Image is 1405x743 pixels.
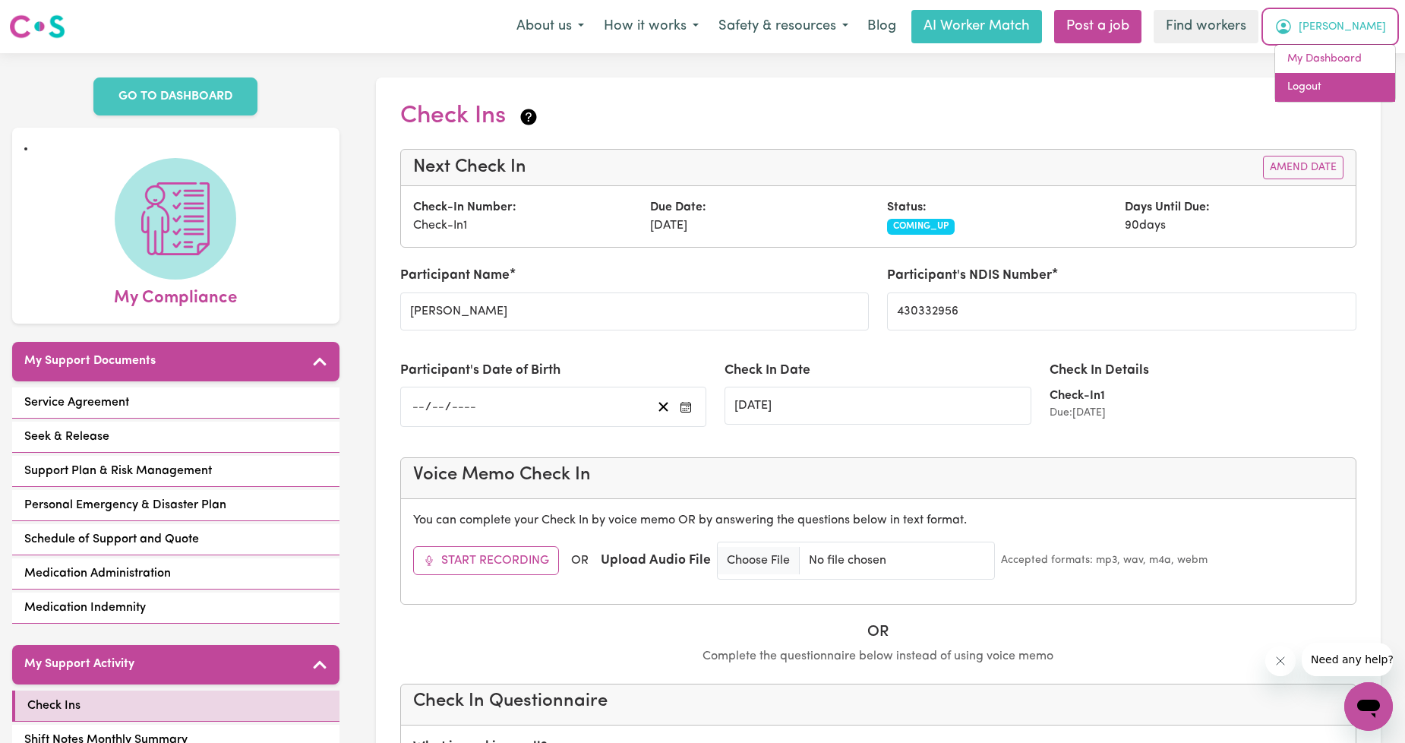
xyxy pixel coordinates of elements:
button: My Account [1264,11,1396,43]
span: Need any help? [9,11,92,23]
span: Schedule of Support and Quote [24,530,199,549]
label: Participant's NDIS Number [887,266,1052,286]
p: You can complete your Check In by voice memo OR by answering the questions below in text format. [413,511,1344,530]
a: Service Agreement [12,387,339,419]
button: Amend Date [1263,156,1343,179]
span: OR [571,552,589,570]
h5: My Support Documents [24,354,156,368]
a: Medication Administration [12,558,339,590]
a: Blog [858,10,905,43]
button: Safety & resources [709,11,858,43]
strong: Status: [887,201,927,213]
a: Schedule of Support and Quote [12,524,339,555]
div: Check-In 1 [404,198,641,235]
small: Accepted formats: mp3, wav, m4a, webm [1001,552,1208,568]
span: [PERSON_NAME] [1299,19,1386,36]
iframe: Button to launch messaging window [1344,682,1393,731]
p: Complete the questionnaire below instead of using voice memo [400,647,1357,666]
span: Seek & Release [24,428,109,446]
label: Upload Audio File [601,551,711,571]
div: [DATE] [641,198,878,235]
a: Careseekers logo [9,9,65,44]
div: My Account [1274,44,1396,103]
button: How it works [594,11,709,43]
input: -- [412,397,425,417]
strong: Check-In 1 [1050,390,1105,402]
a: Logout [1275,73,1395,102]
img: Careseekers logo [9,13,65,40]
a: Post a job [1054,10,1141,43]
h4: Check In Questionnaire [413,691,1344,713]
input: ---- [451,397,477,417]
strong: Days Until Due: [1125,201,1210,213]
span: COMING_UP [887,219,955,234]
label: Participant Name [400,266,510,286]
button: Start Recording [413,546,559,575]
a: My Dashboard [1275,45,1395,74]
span: / [425,400,431,414]
label: Check In Date [725,361,810,381]
a: Personal Emergency & Disaster Plan [12,490,339,521]
iframe: Close message [1265,646,1296,676]
div: 90 days [1116,198,1353,235]
h4: Voice Memo Check In [413,464,1344,486]
a: My Compliance [24,158,327,311]
span: / [445,400,451,414]
label: Check In Details [1050,361,1149,381]
h5: My Support Activity [24,657,134,672]
span: Support Plan & Risk Management [24,462,212,480]
a: Medication Indemnity [12,593,339,624]
strong: Due Date: [650,201,706,213]
button: My Support Activity [12,645,339,685]
button: About us [507,11,594,43]
label: Participant's Date of Birth [400,361,560,381]
span: My Compliance [114,280,237,311]
a: GO TO DASHBOARD [93,77,257,115]
a: Check Ins [12,691,339,722]
span: Medication Indemnity [24,599,146,617]
span: Medication Administration [24,564,171,583]
h2: Check Ins [400,102,539,131]
a: Support Plan & Risk Management [12,456,339,487]
h5: OR [400,623,1357,641]
span: Check Ins [27,697,81,715]
a: Find workers [1154,10,1258,43]
strong: Check-In Number: [413,201,516,213]
a: AI Worker Match [911,10,1042,43]
span: Service Agreement [24,394,129,412]
span: Personal Emergency & Disaster Plan [24,496,226,514]
iframe: Message from company [1302,643,1393,676]
h4: Next Check In [413,157,526,179]
a: Seek & Release [12,422,339,453]
input: -- [431,397,445,417]
button: My Support Documents [12,342,339,381]
div: Due: [DATE] [1050,405,1356,421]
